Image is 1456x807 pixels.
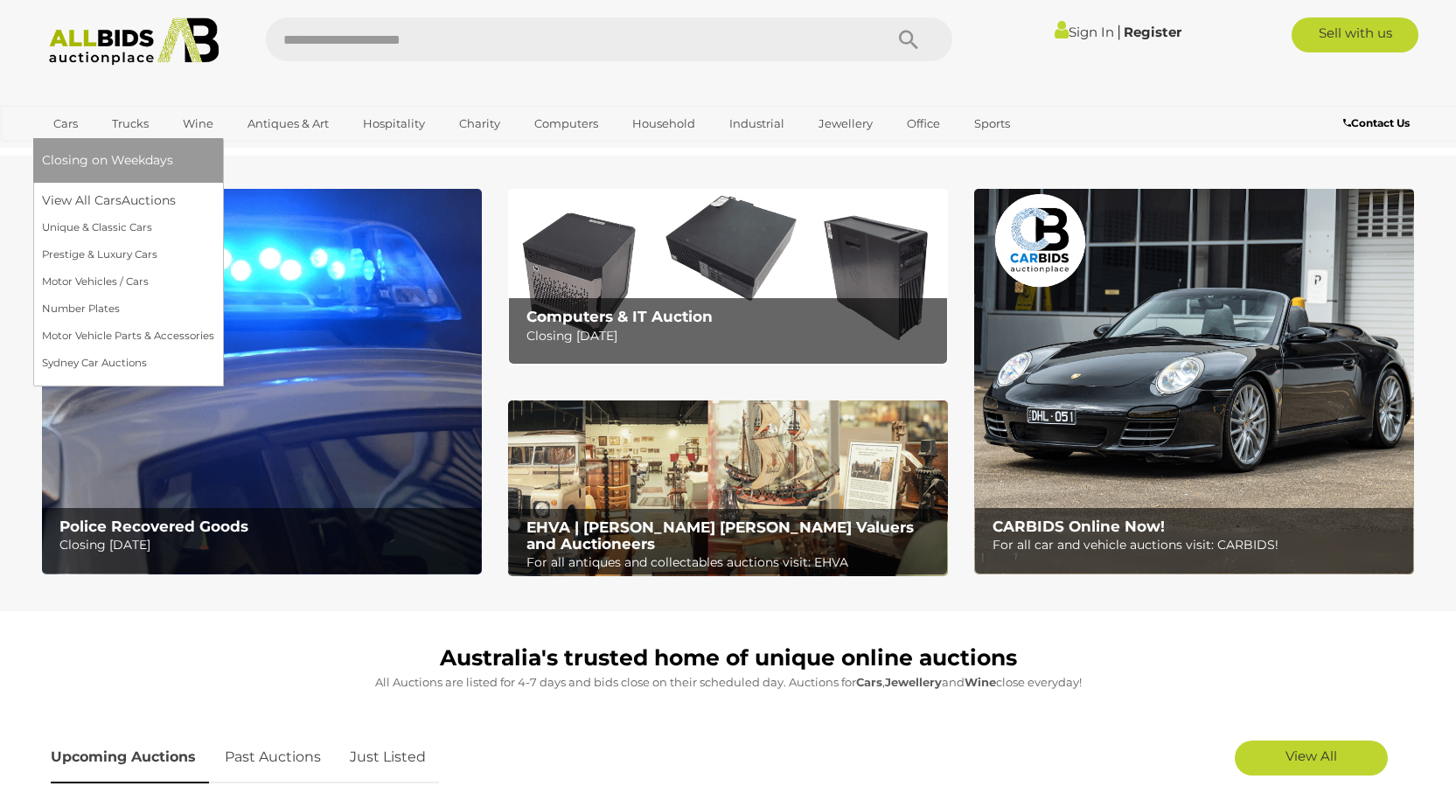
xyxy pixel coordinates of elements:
a: Antiques & Art [236,109,340,138]
a: Jewellery [807,109,884,138]
a: Past Auctions [212,732,334,783]
img: EHVA | Evans Hastings Valuers and Auctioneers [508,400,948,577]
a: Charity [448,109,512,138]
img: Police Recovered Goods [42,189,482,574]
strong: Cars [856,675,882,689]
a: Upcoming Auctions [51,732,209,783]
h1: Australia's trusted home of unique online auctions [51,646,1406,671]
b: EHVA | [PERSON_NAME] [PERSON_NAME] Valuers and Auctioneers [526,518,914,553]
img: Allbids.com.au [39,17,229,66]
a: Computers [523,109,610,138]
a: Cars [42,109,89,138]
a: Police Recovered Goods Police Recovered Goods Closing [DATE] [42,189,482,574]
b: Police Recovered Goods [59,518,248,535]
p: Closing [DATE] [526,325,938,347]
a: Sports [963,109,1021,138]
p: For all antiques and collectables auctions visit: EHVA [526,552,938,574]
a: Register [1124,24,1181,40]
a: Just Listed [337,732,439,783]
button: Search [865,17,952,61]
img: CARBIDS Online Now! [974,189,1414,574]
a: Wine [171,109,225,138]
strong: Jewellery [885,675,942,689]
b: Computers & IT Auction [526,308,713,325]
a: EHVA | Evans Hastings Valuers and Auctioneers EHVA | [PERSON_NAME] [PERSON_NAME] Valuers and Auct... [508,400,948,577]
a: Contact Us [1343,114,1414,133]
b: CARBIDS Online Now! [993,518,1165,535]
a: Office [895,109,951,138]
a: Industrial [718,109,796,138]
p: All Auctions are listed for 4-7 days and bids close on their scheduled day. Auctions for , and cl... [51,672,1406,692]
a: Sell with us [1292,17,1418,52]
span: View All [1285,748,1337,764]
img: Computers & IT Auction [508,189,948,365]
a: Sign In [1055,24,1114,40]
p: For all car and vehicle auctions visit: CARBIDS! [993,534,1404,556]
a: Household [621,109,707,138]
p: Closing [DATE] [59,534,471,556]
span: | [1117,22,1121,41]
a: View All [1235,741,1388,776]
a: Computers & IT Auction Computers & IT Auction Closing [DATE] [508,189,948,365]
a: Trucks [101,109,160,138]
a: CARBIDS Online Now! CARBIDS Online Now! For all car and vehicle auctions visit: CARBIDS! [974,189,1414,574]
a: Hospitality [352,109,436,138]
b: Contact Us [1343,116,1410,129]
strong: Wine [965,675,996,689]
